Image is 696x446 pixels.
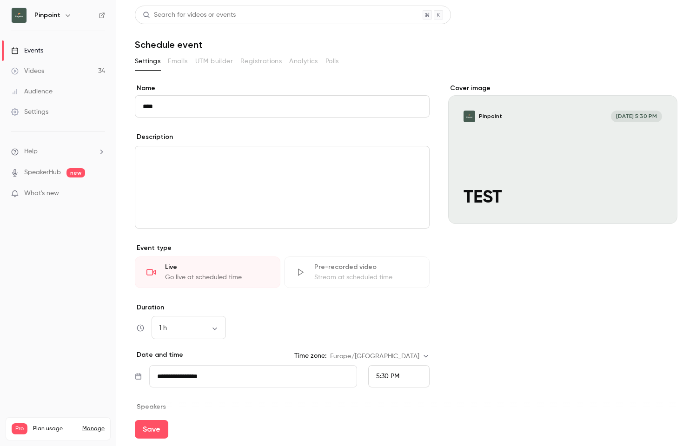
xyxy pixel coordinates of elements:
div: Search for videos or events [143,10,236,20]
h6: Pinpoint [34,11,60,20]
div: Videos [11,66,44,76]
li: help-dropdown-opener [11,147,105,157]
iframe: Noticeable Trigger [94,190,105,198]
label: Time zone: [294,351,326,361]
div: 1 h [152,323,226,333]
span: Plan usage [33,425,77,433]
label: Name [135,84,430,93]
label: Cover image [448,84,677,93]
div: Pre-recorded videoStream at scheduled time [284,256,430,288]
section: description [135,146,430,229]
label: Description [135,132,173,142]
button: Settings [135,54,160,69]
span: Emails [168,57,187,66]
a: Manage [82,425,105,433]
span: Pro [12,423,27,434]
span: Polls [325,57,339,66]
label: Duration [135,303,430,312]
span: new [66,168,85,177]
span: UTM builder [195,57,233,66]
div: From [368,365,430,387]
a: SpeakerHub [24,168,61,177]
button: Save [135,420,168,439]
p: Date and time [135,350,183,360]
div: Live [165,262,269,272]
div: Events [11,46,43,55]
h1: Schedule event [135,39,677,50]
div: Settings [11,107,48,117]
div: Europe/[GEOGRAPHIC_DATA] [330,352,430,361]
div: Go live at scheduled time [165,273,269,282]
img: Pinpoint [12,8,27,23]
div: editor [135,146,429,228]
span: What's new [24,189,59,198]
span: Analytics [289,57,318,66]
div: Pre-recorded video [314,262,418,272]
span: Help [24,147,38,157]
p: Event type [135,243,430,253]
div: Audience [11,87,53,96]
span: 5:30 PM [376,373,399,380]
span: Registrations [240,57,282,66]
section: Cover image [448,84,677,224]
div: LiveGo live at scheduled time [135,256,280,288]
div: Stream at scheduled time [314,273,418,282]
